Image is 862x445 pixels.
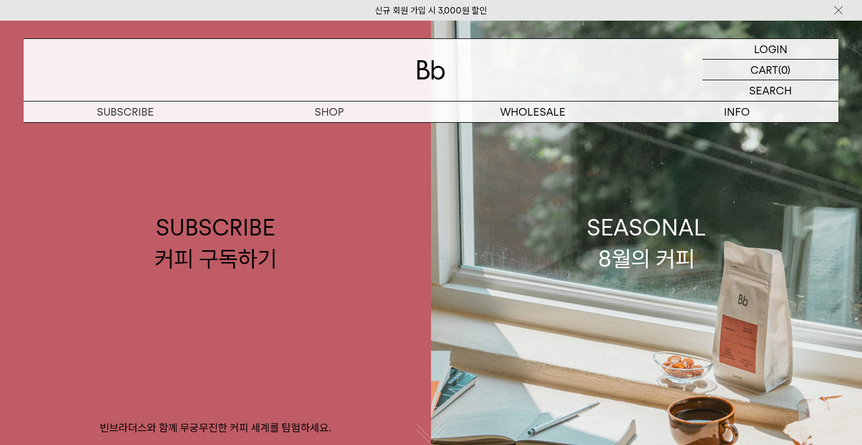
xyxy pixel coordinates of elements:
[635,102,838,122] p: INFO
[778,60,791,80] p: (0)
[24,102,227,122] a: SUBSCRIBE
[155,212,277,274] div: SUBSCRIBE 커피 구독하기
[749,80,792,101] p: SEARCH
[703,39,838,60] a: LOGIN
[431,102,635,122] p: WHOLESALE
[750,60,778,80] p: CART
[375,5,487,16] a: 신규 회원 가입 시 3,000원 할인
[754,39,788,59] p: LOGIN
[417,60,445,80] img: 로고
[703,60,838,80] a: CART (0)
[587,212,706,274] div: SEASONAL 8월의 커피
[227,102,431,122] a: SHOP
